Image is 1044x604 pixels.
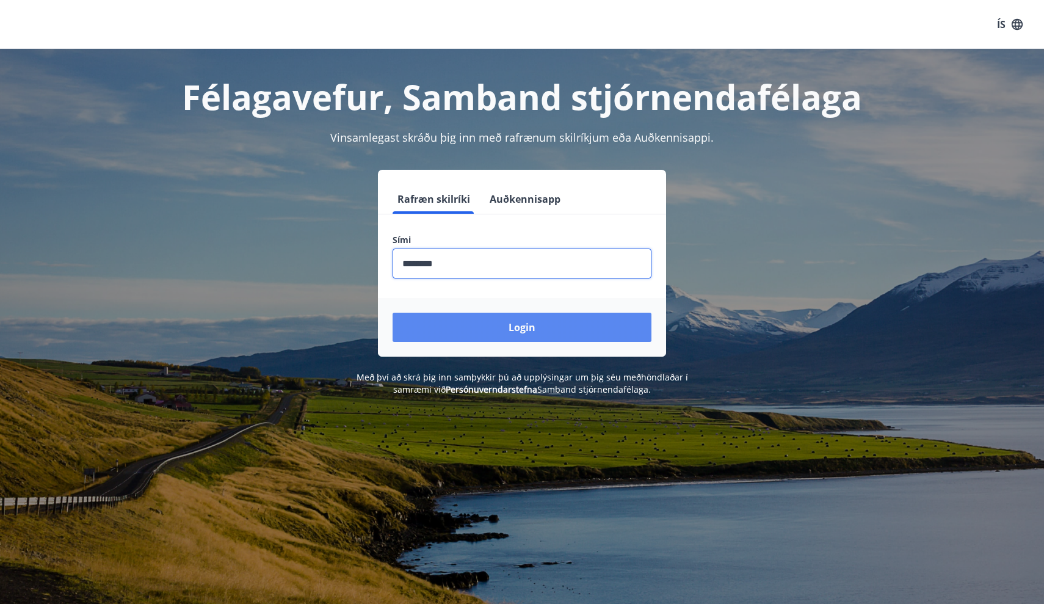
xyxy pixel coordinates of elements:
button: ÍS [990,13,1029,35]
button: Auðkennisapp [485,184,565,214]
span: Vinsamlegast skráðu þig inn með rafrænum skilríkjum eða Auðkennisappi. [330,130,714,145]
label: Sími [393,234,651,246]
button: Login [393,313,651,342]
button: Rafræn skilríki [393,184,475,214]
a: Persónuverndarstefna [446,384,537,395]
h1: Félagavefur, Samband stjórnendafélaga [97,73,947,120]
span: Með því að skrá þig inn samþykkir þú að upplýsingar um þig séu meðhöndlaðar í samræmi við Samband... [357,371,688,395]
